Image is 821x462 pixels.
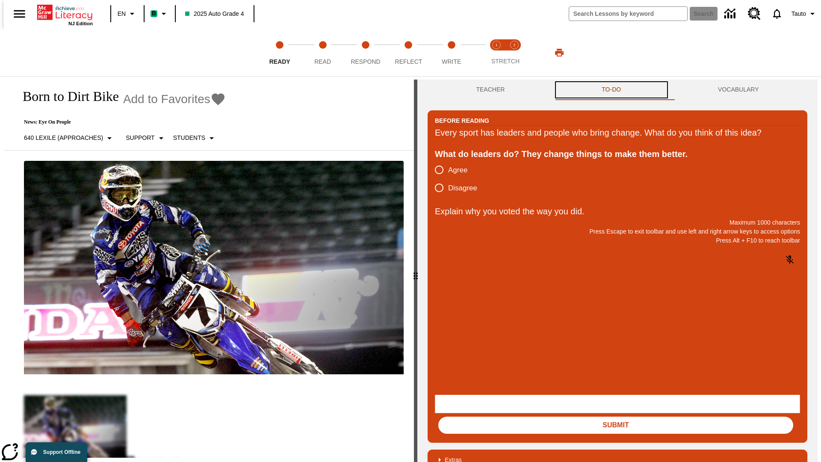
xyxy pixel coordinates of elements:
p: Press Escape to exit toolbar and use left and right arrow keys to access options [435,227,800,236]
div: What do leaders do? They change things to make them better. [435,147,800,161]
button: Boost Class color is mint green. Change class color [147,6,172,21]
button: Support Offline [26,442,87,462]
button: Submit [438,417,793,434]
button: Read step 2 of 5 [298,29,347,76]
span: Respond [351,58,380,65]
div: poll [435,161,484,197]
button: TO-DO [553,80,670,100]
span: Read [314,58,331,65]
span: Agree [448,165,467,176]
button: Add to Favorites - Born to Dirt Bike [123,92,226,107]
a: Data Center [719,2,743,26]
button: Stretch Respond step 2 of 2 [502,29,527,76]
button: Language: EN, Select a language [114,6,141,21]
span: B [152,8,156,19]
button: Reflect step 4 of 5 [384,29,433,76]
button: Teacher [428,80,553,100]
button: Write step 5 of 5 [427,29,476,76]
span: Add to Favorites [123,92,210,106]
button: Select Student [170,130,220,146]
p: Students [173,133,205,142]
body: Explain why you voted the way you did. Maximum 1000 characters Press Alt + F10 to reach toolbar P... [3,7,125,15]
button: Click to activate and allow voice recognition [780,249,800,270]
div: Home [37,3,93,26]
div: Every sport has leaders and people who bring change. What do you think of this idea? [435,126,800,139]
button: Stretch Read step 1 of 2 [484,29,509,76]
span: STRETCH [491,58,520,65]
button: VOCABULARY [670,80,807,100]
p: Press Alt + F10 to reach toolbar [435,236,800,245]
span: Write [442,58,461,65]
h2: Before Reading [435,116,489,125]
button: Profile/Settings [788,6,821,21]
button: Respond step 3 of 5 [341,29,390,76]
div: Press Enter or Spacebar and then press right and left arrow keys to move the slider [414,80,417,462]
button: Open side menu [7,1,32,27]
p: Maximum 1000 characters [435,218,800,227]
img: Motocross racer James Stewart flies through the air on his dirt bike. [24,161,404,375]
span: 2025 Auto Grade 4 [185,9,244,18]
p: News: Eye On People [14,119,226,125]
p: 640 Lexile (Approaches) [24,133,103,142]
p: Explain why you voted the way you did. [435,204,800,218]
a: Notifications [766,3,788,25]
span: EN [118,9,126,18]
button: Select Lexile, 640 Lexile (Approaches) [21,130,118,146]
a: Resource Center, Will open in new tab [743,2,766,25]
h1: Born to Dirt Bike [14,89,119,104]
span: Reflect [395,58,422,65]
text: 2 [513,43,515,47]
span: Ready [269,58,290,65]
div: Instructional Panel Tabs [428,80,807,100]
text: 1 [495,43,497,47]
span: Tauto [791,9,806,18]
div: activity [417,80,818,462]
span: Support Offline [43,449,80,455]
p: Support [126,133,154,142]
span: NJ Edition [68,21,93,26]
div: reading [3,80,414,458]
span: Disagree [448,183,477,194]
button: Ready step 1 of 5 [255,29,304,76]
input: search field [569,7,687,21]
button: Print [546,45,573,60]
button: Scaffolds, Support [122,130,169,146]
